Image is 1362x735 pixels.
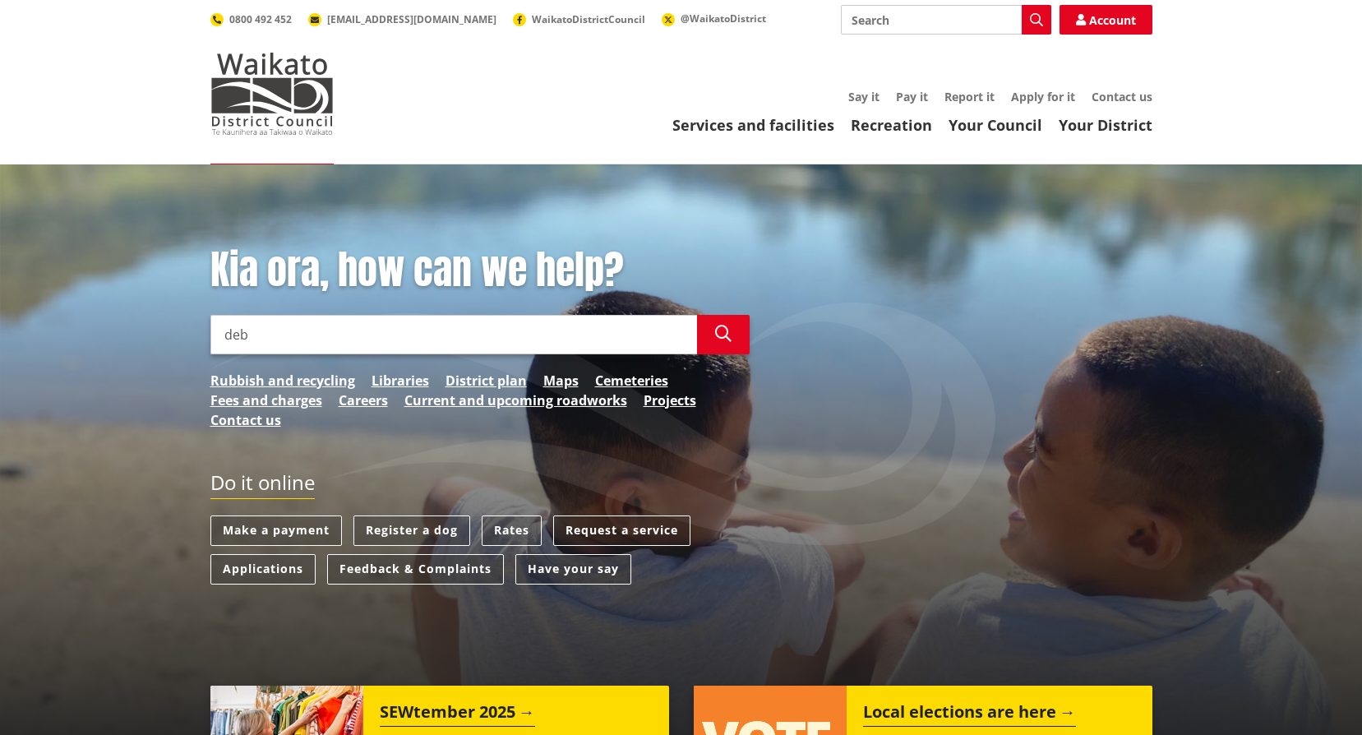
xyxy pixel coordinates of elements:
[944,89,995,104] a: Report it
[327,12,496,26] span: [EMAIL_ADDRESS][DOMAIN_NAME]
[662,12,766,25] a: @WaikatoDistrict
[1092,89,1152,104] a: Contact us
[896,89,928,104] a: Pay it
[210,554,316,585] a: Applications
[210,391,322,410] a: Fees and charges
[210,247,750,294] h1: Kia ora, how can we help?
[210,515,342,546] a: Make a payment
[532,12,645,26] span: WaikatoDistrictCouncil
[681,12,766,25] span: @WaikatoDistrict
[210,315,697,354] input: Search input
[482,515,542,546] a: Rates
[404,391,627,410] a: Current and upcoming roadworks
[446,371,527,391] a: District plan
[553,515,690,546] a: Request a service
[210,12,292,26] a: 0800 492 452
[308,12,496,26] a: [EMAIL_ADDRESS][DOMAIN_NAME]
[210,471,315,500] h2: Do it online
[327,554,504,585] a: Feedback & Complaints
[851,115,932,135] a: Recreation
[1059,115,1152,135] a: Your District
[841,5,1051,35] input: Search input
[372,371,429,391] a: Libraries
[848,89,880,104] a: Say it
[380,702,535,727] h2: SEWtember 2025
[353,515,470,546] a: Register a dog
[210,410,281,430] a: Contact us
[543,371,579,391] a: Maps
[1060,5,1152,35] a: Account
[863,702,1076,727] h2: Local elections are here
[339,391,388,410] a: Careers
[644,391,696,410] a: Projects
[672,115,834,135] a: Services and facilities
[513,12,645,26] a: WaikatoDistrictCouncil
[515,554,631,585] a: Have your say
[949,115,1042,135] a: Your Council
[210,53,334,135] img: Waikato District Council - Te Kaunihera aa Takiwaa o Waikato
[595,371,668,391] a: Cemeteries
[229,12,292,26] span: 0800 492 452
[210,371,355,391] a: Rubbish and recycling
[1011,89,1075,104] a: Apply for it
